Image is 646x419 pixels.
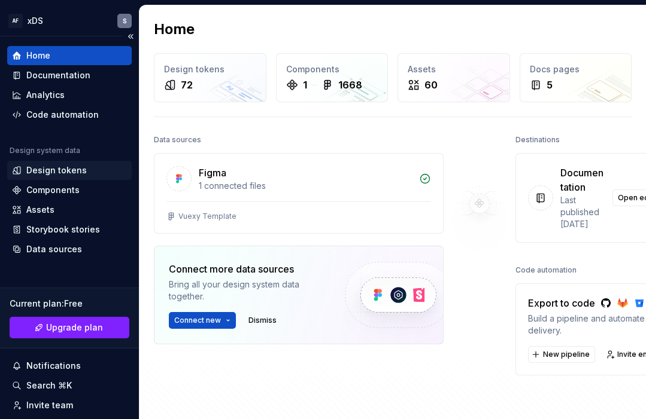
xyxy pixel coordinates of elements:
button: AFxDSS [2,8,137,33]
div: Assets [26,204,54,216]
div: S [123,16,127,26]
a: Components11668 [276,53,389,102]
div: 1668 [338,78,362,92]
button: Search ⌘K [7,376,132,395]
div: xDS [28,15,43,27]
div: Destinations [515,131,560,148]
a: Documentation [7,66,132,85]
div: Components [286,63,378,75]
div: Storybook stories [26,224,100,236]
a: Docs pages5 [520,53,632,102]
div: AF [8,14,23,28]
a: Figma1 connected filesVuexy Template [154,153,444,234]
a: Upgrade plan [10,317,129,338]
a: Analytics [7,85,132,105]
a: Home [7,46,132,65]
div: Home [26,50,50,62]
div: Analytics [26,89,65,101]
span: New pipeline [543,350,590,359]
div: 5 [547,78,553,92]
div: 1 connected files [199,180,412,192]
button: New pipeline [528,346,595,363]
div: Components [26,184,80,196]
a: Design tokens72 [154,53,266,102]
div: Search ⌘K [26,380,72,392]
div: 1 [303,78,307,92]
div: Design tokens [164,63,256,75]
div: Current plan : Free [10,298,129,310]
div: 60 [424,78,438,92]
div: Design system data [10,146,80,155]
button: Notifications [7,356,132,375]
a: Data sources [7,240,132,259]
div: Notifications [26,360,81,372]
a: Design tokens [7,161,132,180]
div: Design tokens [26,164,87,176]
a: Invite team [7,396,132,415]
button: Collapse sidebar [122,28,139,45]
a: Storybook stories [7,220,132,239]
div: Assets [408,63,500,75]
div: Last published [DATE] [560,194,605,230]
div: Code automation [26,109,99,121]
div: Vuexy Template [178,212,236,221]
a: Code automation [7,105,132,124]
div: Figma [199,166,226,180]
a: Assets [7,200,132,219]
span: Upgrade plan [46,322,103,334]
button: Dismiss [243,312,282,329]
div: Bring all your design system data together. [169,279,324,302]
div: Documentation [26,69,90,81]
a: Assets60 [398,53,510,102]
span: Dismiss [248,316,277,325]
div: Documentation [560,166,605,194]
div: Connect more data sources [169,262,324,276]
span: Connect new [174,316,221,325]
h2: Home [154,20,195,39]
div: Invite team [26,399,73,411]
div: Data sources [154,131,201,148]
div: 72 [181,78,193,92]
div: Docs pages [530,63,622,75]
a: Components [7,181,132,200]
button: Connect new [169,312,236,329]
div: Code automation [515,262,577,279]
div: Data sources [26,243,82,255]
